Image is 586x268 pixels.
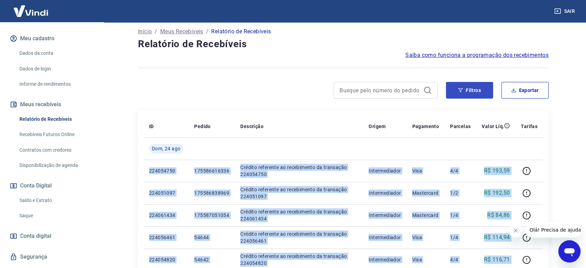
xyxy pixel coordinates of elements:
p: 224056461 [149,234,183,241]
a: Dados da conta [17,46,95,60]
p: 224054750 [149,167,183,174]
p: Mastercard [412,212,439,219]
p: / [155,27,157,36]
p: Relatório de Recebíveis [211,27,271,36]
span: Conta digital [20,231,51,241]
p: 54644 [194,234,229,241]
span: Olá! Precisa de ajuda? [4,5,58,10]
p: 175586838969 [194,190,229,196]
a: Meus Recebíveis [160,27,203,36]
iframe: Fechar mensagem [509,224,523,237]
a: Saiba como funciona a programação dos recebimentos [405,51,549,59]
p: Intermediador [369,190,401,196]
p: 224051097 [149,190,183,196]
button: Meu cadastro [8,31,95,46]
p: Visa [412,167,439,174]
button: Sair [553,5,578,18]
p: 175586616336 [194,167,229,174]
p: ID [149,123,154,130]
a: Contratos com credores [17,143,95,157]
span: Dom, 24 ago [152,145,180,152]
p: Crédito referente ao recebimento da transação 224056461 [240,231,357,244]
p: Visa [412,256,439,263]
p: R$ 116,71 [484,256,510,264]
button: Meus recebíveis [8,97,95,112]
p: R$ 84,86 [487,211,510,219]
p: / [206,27,208,36]
iframe: Mensagem da empresa [525,222,580,237]
p: 4/4 [450,256,471,263]
p: Crédito referente ao recebimento da transação 224051097 [240,186,357,200]
a: Saque [17,209,95,223]
a: Informe de rendimentos [17,77,95,91]
p: R$ 114,94 [484,233,510,242]
p: 54642 [194,256,229,263]
a: Início [138,27,152,36]
a: Disponibilização de agenda [17,158,95,173]
a: Segurança [8,249,95,265]
p: Crédito referente ao recebimento da transação 224061434 [240,208,357,222]
a: Saldo e Extrato [17,193,95,208]
p: Pedido [194,123,210,130]
p: Crédito referente ao recebimento da transação 224054820 [240,253,357,267]
a: Dados de login [17,62,95,76]
p: 1/2 [450,190,471,196]
p: Valor Líq. [482,123,504,130]
p: 175587051054 [194,212,229,219]
p: 224061434 [149,212,183,219]
a: Recebíveis Futuros Online [17,127,95,142]
p: Intermediador [369,212,401,219]
button: Conta Digital [8,178,95,193]
a: Conta digital [8,228,95,244]
p: Parcelas [450,123,471,130]
button: Exportar [501,82,549,99]
h4: Relatório de Recebíveis [138,37,549,51]
iframe: Botão para abrir a janela de mensagens [558,240,580,262]
p: Pagamento [412,123,439,130]
p: Intermediador [369,234,401,241]
p: Intermediador [369,256,401,263]
input: Busque pelo número do pedido [339,85,421,95]
p: 4/4 [450,167,471,174]
button: Filtros [446,82,493,99]
p: R$ 192,50 [484,189,510,197]
img: Vindi [8,0,53,22]
p: R$ 193,59 [484,167,510,175]
p: Intermediador [369,167,401,174]
p: 224054820 [149,256,183,263]
p: Origem [369,123,386,130]
p: Descrição [240,123,264,130]
p: Crédito referente ao recebimento da transação 224054750 [240,164,357,178]
p: 1/4 [450,212,471,219]
p: Visa [412,234,439,241]
p: Mastercard [412,190,439,196]
p: 1/4 [450,234,471,241]
p: Tarifas [521,123,537,130]
a: Relatório de Recebíveis [17,112,95,126]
